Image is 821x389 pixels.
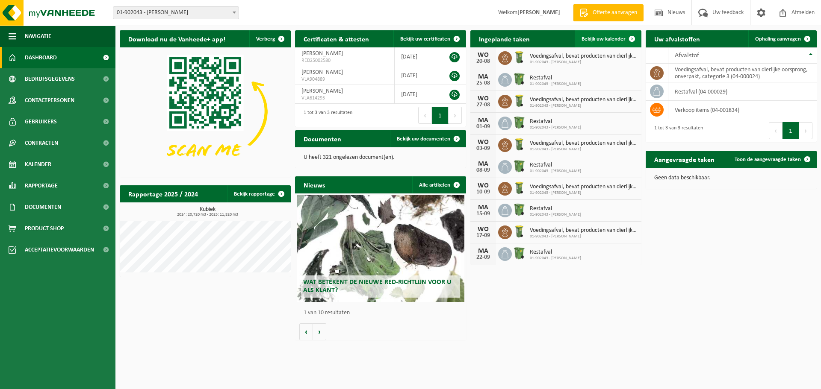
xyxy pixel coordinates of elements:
[530,212,581,217] span: 01-902043 - [PERSON_NAME]
[654,175,808,181] p: Geen data beschikbaar.
[475,161,492,167] div: MA
[25,111,57,132] span: Gebruikers
[295,30,378,47] h2: Certificaten & attesten
[530,60,637,65] span: 01-902043 - [PERSON_NAME]
[769,122,783,139] button: Previous
[475,52,492,58] div: WO
[475,248,492,254] div: MA
[397,136,450,142] span: Bekijk uw documenten
[530,75,581,82] span: Restafval
[530,82,581,87] span: 01-902043 - [PERSON_NAME]
[25,175,58,196] span: Rapportage
[530,97,637,103] span: Voedingsafval, bevat producten van dierlijke oorsprong, onverpakt, categorie 3
[475,146,492,152] div: 03-09
[120,30,234,47] h2: Download nu de Vanheede+ app!
[530,53,637,60] span: Voedingsafval, bevat producten van dierlijke oorsprong, onverpakt, categorie 3
[227,185,290,202] a: Bekijk rapportage
[25,47,57,68] span: Dashboard
[301,88,343,94] span: [PERSON_NAME]
[573,4,644,21] a: Offerte aanvragen
[748,30,816,47] a: Ophaling aanvragen
[799,122,812,139] button: Next
[25,132,58,154] span: Contracten
[295,130,350,147] h2: Documenten
[25,26,51,47] span: Navigatie
[512,181,526,195] img: WB-0140-HPE-GN-50
[475,117,492,124] div: MA
[304,155,458,161] p: U heeft 321 ongelezen document(en).
[530,162,581,169] span: Restafval
[530,234,637,239] span: 01-902043 - [PERSON_NAME]
[475,233,492,239] div: 17-09
[512,224,526,239] img: WB-0140-HPE-GN-50
[512,72,526,86] img: WB-0370-HPE-GN-01
[475,254,492,260] div: 22-09
[512,159,526,173] img: WB-0370-HPE-GN-01
[735,157,801,162] span: Toon de aangevraagde taken
[120,47,291,175] img: Download de VHEPlus App
[475,80,492,86] div: 25-08
[530,184,637,190] span: Voedingsafval, bevat producten van dierlijke oorsprong, onverpakt, categorie 3
[124,207,291,217] h3: Kubiek
[432,107,449,124] button: 1
[475,124,492,130] div: 01-09
[395,47,439,66] td: [DATE]
[113,6,239,19] span: 01-902043 - TOMMELEIN PATRICK - DADIZELE
[25,196,61,218] span: Documenten
[124,213,291,217] span: 2024: 20,720 m3 - 2025: 11,820 m3
[120,185,207,202] h2: Rapportage 2025 / 2024
[475,95,492,102] div: WO
[512,115,526,130] img: WB-0370-HPE-GN-01
[299,323,313,340] button: Vorige
[25,154,51,175] span: Kalender
[256,36,275,42] span: Verberg
[783,122,799,139] button: 1
[475,73,492,80] div: MA
[530,147,637,152] span: 01-902043 - [PERSON_NAME]
[512,246,526,260] img: WB-0370-HPE-GN-01
[313,323,326,340] button: Volgende
[412,176,465,193] a: Alle artikelen
[728,151,816,168] a: Toon de aangevraagde taken
[299,106,352,125] div: 1 tot 3 van 3 resultaten
[475,211,492,217] div: 15-09
[517,9,560,16] strong: [PERSON_NAME]
[418,107,432,124] button: Previous
[512,50,526,64] img: WB-0140-HPE-GN-50
[475,58,492,64] div: 20-08
[25,218,64,239] span: Product Shop
[530,227,637,234] span: Voedingsafval, bevat producten van dierlijke oorsprong, onverpakt, categorie 3
[249,30,290,47] button: Verberg
[395,66,439,85] td: [DATE]
[449,107,462,124] button: Next
[475,102,492,108] div: 27-08
[393,30,465,47] a: Bekijk uw certificaten
[470,30,538,47] h2: Ingeplande taken
[675,52,699,59] span: Afvalstof
[646,151,723,167] h2: Aangevraagde taken
[755,36,801,42] span: Ophaling aanvragen
[395,85,439,104] td: [DATE]
[301,57,388,64] span: RED25002580
[668,82,817,101] td: restafval (04-000029)
[512,137,526,152] img: WB-0140-HPE-GN-50
[303,279,451,294] span: Wat betekent de nieuwe RED-richtlijn voor u als klant?
[475,167,492,173] div: 08-09
[113,7,239,19] span: 01-902043 - TOMMELEIN PATRICK - DADIZELE
[25,68,75,90] span: Bedrijfsgegevens
[301,95,388,102] span: VLA614295
[297,195,464,302] a: Wat betekent de nieuwe RED-richtlijn voor u als klant?
[475,204,492,211] div: MA
[530,256,581,261] span: 01-902043 - [PERSON_NAME]
[530,118,581,125] span: Restafval
[475,189,492,195] div: 10-09
[390,130,465,147] a: Bekijk uw documenten
[475,139,492,146] div: WO
[530,249,581,256] span: Restafval
[475,226,492,233] div: WO
[591,9,639,17] span: Offerte aanvragen
[575,30,641,47] a: Bekijk uw kalender
[530,140,637,147] span: Voedingsafval, bevat producten van dierlijke oorsprong, onverpakt, categorie 3
[530,169,581,174] span: 01-902043 - [PERSON_NAME]
[650,121,703,140] div: 1 tot 3 van 3 resultaten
